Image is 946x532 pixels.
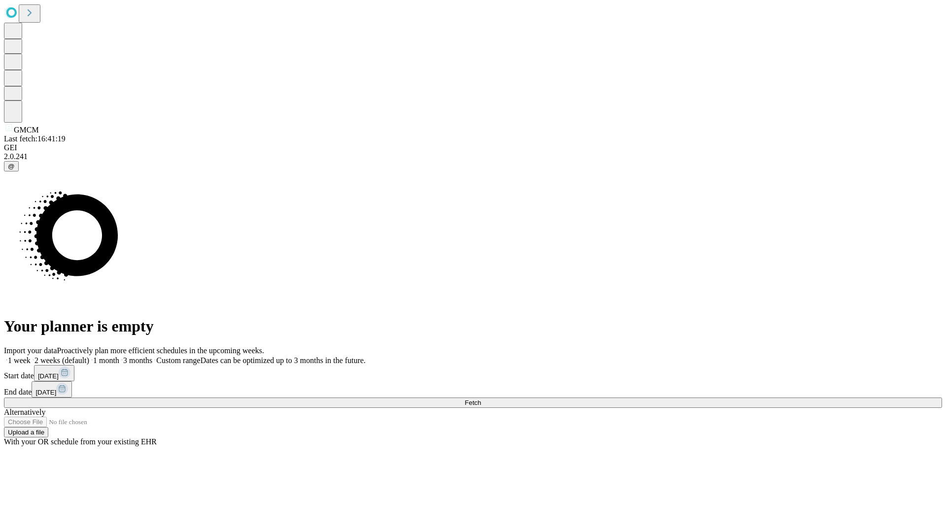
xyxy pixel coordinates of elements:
[123,356,152,365] span: 3 months
[32,381,72,398] button: [DATE]
[465,399,481,406] span: Fetch
[4,381,942,398] div: End date
[57,346,264,355] span: Proactively plan more efficient schedules in the upcoming weeks.
[4,134,66,143] span: Last fetch: 16:41:19
[34,365,74,381] button: [DATE]
[4,365,942,381] div: Start date
[4,398,942,408] button: Fetch
[4,161,19,171] button: @
[34,356,89,365] span: 2 weeks (default)
[4,408,45,416] span: Alternatively
[4,143,942,152] div: GEI
[201,356,366,365] span: Dates can be optimized up to 3 months in the future.
[8,163,15,170] span: @
[93,356,119,365] span: 1 month
[4,346,57,355] span: Import your data
[4,427,48,437] button: Upload a file
[4,152,942,161] div: 2.0.241
[4,317,942,335] h1: Your planner is empty
[35,389,56,396] span: [DATE]
[8,356,31,365] span: 1 week
[4,437,157,446] span: With your OR schedule from your existing EHR
[38,372,59,380] span: [DATE]
[14,126,39,134] span: GMCM
[156,356,200,365] span: Custom range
